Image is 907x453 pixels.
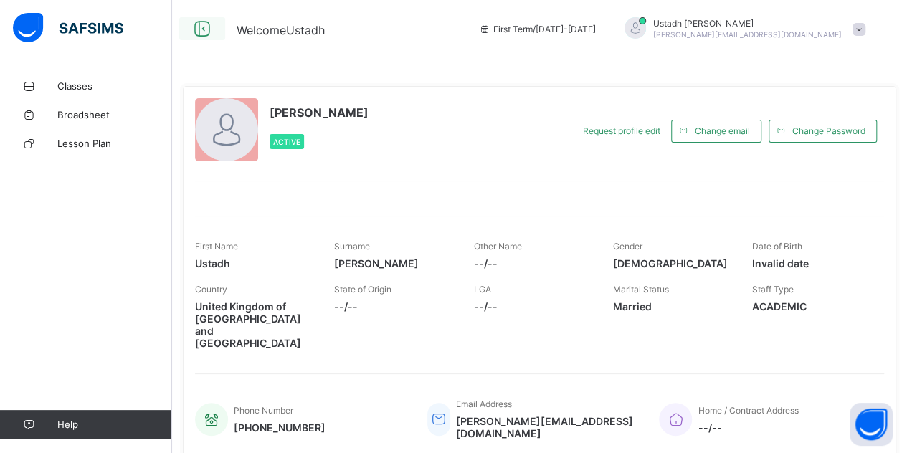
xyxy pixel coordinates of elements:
[695,125,750,136] span: Change email
[752,241,802,252] span: Date of Birth
[752,300,870,313] span: ACADEMIC
[234,405,293,416] span: Phone Number
[613,300,731,313] span: Married
[479,24,596,34] span: session/term information
[270,105,369,120] span: [PERSON_NAME]
[613,284,669,295] span: Marital Status
[613,257,731,270] span: [DEMOGRAPHIC_DATA]
[613,241,642,252] span: Gender
[334,241,370,252] span: Surname
[334,284,391,295] span: State of Origin
[850,403,893,446] button: Open asap
[334,257,452,270] span: [PERSON_NAME]
[195,241,238,252] span: First Name
[698,421,798,434] span: --/--
[610,17,873,41] div: UstadhMustafa
[13,13,123,43] img: safsims
[334,300,452,313] span: --/--
[653,30,842,39] span: [PERSON_NAME][EMAIL_ADDRESS][DOMAIN_NAME]
[195,257,313,270] span: Ustadh
[698,405,798,416] span: Home / Contract Address
[237,23,325,37] span: Welcome Ustadh
[57,419,171,430] span: Help
[57,138,172,149] span: Lesson Plan
[57,80,172,92] span: Classes
[456,415,638,439] span: [PERSON_NAME][EMAIL_ADDRESS][DOMAIN_NAME]
[792,125,865,136] span: Change Password
[752,284,794,295] span: Staff Type
[653,18,842,29] span: Ustadh [PERSON_NAME]
[473,300,591,313] span: --/--
[195,284,227,295] span: Country
[583,125,660,136] span: Request profile edit
[57,109,172,120] span: Broadsheet
[473,257,591,270] span: --/--
[234,421,326,434] span: [PHONE_NUMBER]
[752,257,870,270] span: Invalid date
[456,399,512,409] span: Email Address
[473,284,490,295] span: LGA
[273,138,300,146] span: Active
[195,300,313,349] span: United Kingdom of [GEOGRAPHIC_DATA] and [GEOGRAPHIC_DATA]
[473,241,521,252] span: Other Name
